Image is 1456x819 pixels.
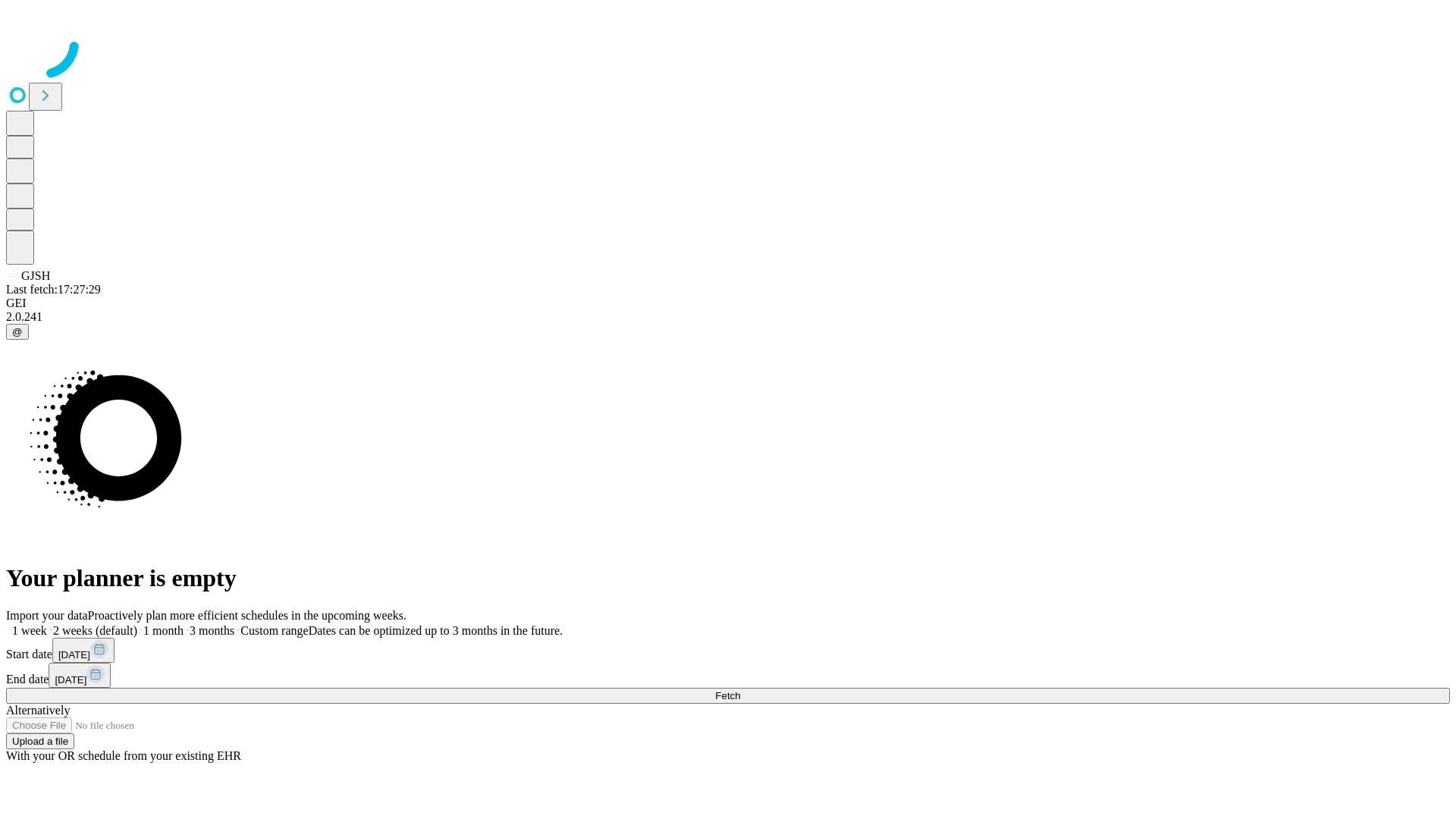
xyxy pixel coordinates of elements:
[53,624,137,637] span: 2 weeks (default)
[12,326,23,337] span: @
[190,624,234,637] span: 3 months
[6,283,101,296] span: Last fetch: 17:27:29
[6,749,241,762] span: With your OR schedule from your existing EHR
[6,638,1450,663] div: Start date
[6,324,29,340] button: @
[6,704,70,717] span: Alternatively
[715,690,740,701] span: Fetch
[88,609,406,622] span: Proactively plan more efficient schedules in the upcoming weeks.
[55,674,86,686] span: [DATE]
[6,688,1450,704] button: Fetch
[58,649,90,661] span: [DATE]
[49,663,111,688] button: [DATE]
[240,624,308,637] span: Custom range
[6,297,1450,310] div: GEI
[6,663,1450,688] div: End date
[12,624,47,637] span: 1 week
[6,310,1450,324] div: 2.0.241
[21,269,50,282] span: GJSH
[6,609,88,622] span: Import your data
[6,564,1450,592] h1: Your planner is empty
[6,733,74,749] button: Upload a file
[309,624,563,637] span: Dates can be optimized up to 3 months in the future.
[52,638,115,663] button: [DATE]
[143,624,184,637] span: 1 month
